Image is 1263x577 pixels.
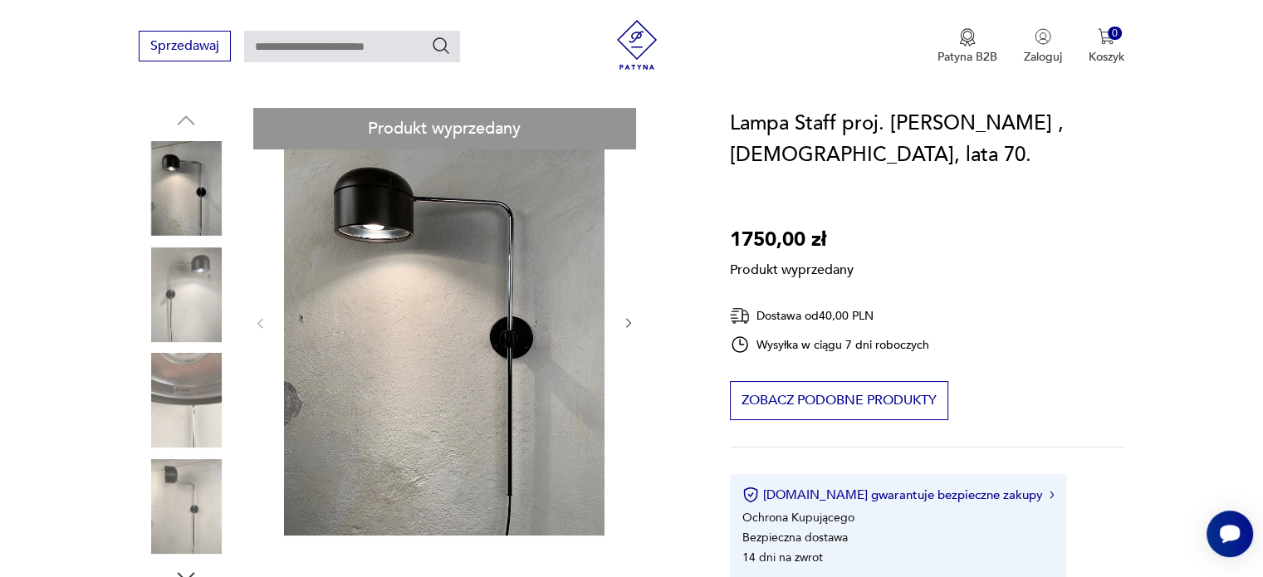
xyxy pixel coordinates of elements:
h1: Lampa Staff proj. [PERSON_NAME] ,[DEMOGRAPHIC_DATA], lata 70. [730,108,1124,171]
img: Ikona medalu [959,28,976,46]
img: Ikonka użytkownika [1035,28,1051,45]
div: 0 [1108,27,1122,41]
img: Ikona koszyka [1098,28,1114,45]
div: Wysyłka w ciągu 7 dni roboczych [730,335,929,355]
button: Sprzedawaj [139,31,231,61]
p: Patyna B2B [937,49,997,65]
a: Sprzedawaj [139,42,231,53]
li: Bezpieczna dostawa [742,530,848,545]
button: Patyna B2B [937,28,997,65]
button: [DOMAIN_NAME] gwarantuje bezpieczne zakupy [742,487,1054,503]
img: Ikona certyfikatu [742,487,759,503]
li: 14 dni na zwrot [742,550,823,565]
li: Ochrona Kupującego [742,510,854,526]
button: 0Koszyk [1089,28,1124,65]
img: Ikona strzałki w prawo [1050,491,1055,499]
p: 1750,00 zł [730,224,854,256]
button: Szukaj [431,36,451,56]
iframe: Smartsupp widget button [1207,511,1253,557]
img: Patyna - sklep z meblami i dekoracjami vintage [612,20,662,70]
p: Koszyk [1089,49,1124,65]
a: Ikona medaluPatyna B2B [937,28,997,65]
button: Zobacz podobne produkty [730,381,948,420]
p: Zaloguj [1024,49,1062,65]
p: Produkt wyprzedany [730,256,854,279]
div: Dostawa od 40,00 PLN [730,306,929,326]
img: Ikona dostawy [730,306,750,326]
button: Zaloguj [1024,28,1062,65]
